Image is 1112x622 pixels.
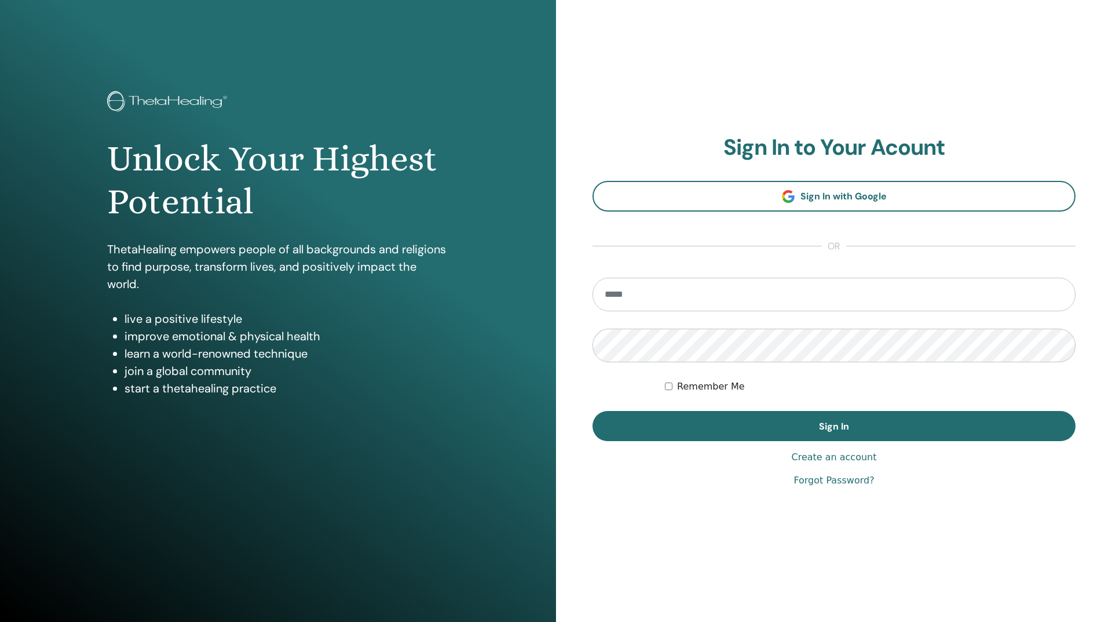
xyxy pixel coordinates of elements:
label: Remember Me [677,380,745,394]
li: learn a world-renowned technique [125,345,449,362]
span: Sign In [819,420,849,432]
li: improve emotional & physical health [125,328,449,345]
a: Forgot Password? [793,474,874,488]
h2: Sign In to Your Acount [592,134,1076,161]
div: Keep me authenticated indefinitely or until I manually logout [665,380,1076,394]
li: start a thetahealing practice [125,380,449,397]
span: Sign In with Google [800,190,887,202]
span: or [822,239,846,253]
a: Sign In with Google [592,181,1076,212]
h1: Unlock Your Highest Potential [107,137,449,224]
a: Create an account [791,450,876,464]
button: Sign In [592,411,1076,441]
li: live a positive lifestyle [125,310,449,328]
p: ThetaHealing empowers people of all backgrounds and religions to find purpose, transform lives, a... [107,241,449,293]
li: join a global community [125,362,449,380]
